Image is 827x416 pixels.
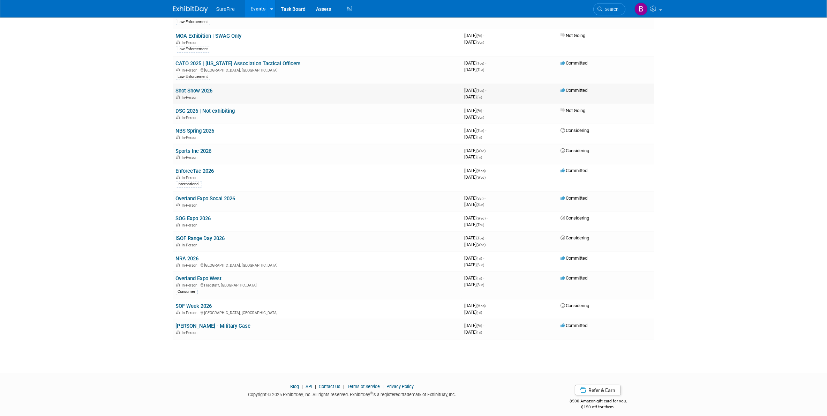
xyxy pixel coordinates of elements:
a: Contact Us [319,384,340,389]
span: - [483,275,484,281]
span: (Fri) [477,95,482,99]
span: In-Person [182,203,200,208]
a: CATO 2025 | [US_STATE] Association Tactical Officers [176,60,301,67]
span: (Fri) [477,324,482,328]
span: (Wed) [477,216,486,220]
a: Overland Expo Socal 2026 [176,195,235,202]
img: In-Person Event [176,95,180,99]
span: Search [603,7,619,12]
a: Refer & Earn [575,385,621,395]
span: (Sun) [477,40,484,44]
span: Considering [561,235,589,240]
span: - [487,215,488,221]
span: (Sun) [477,203,484,207]
img: In-Person Event [176,155,180,159]
div: [GEOGRAPHIC_DATA], [GEOGRAPHIC_DATA] [176,67,459,73]
span: In-Person [182,95,200,100]
span: [DATE] [465,154,482,159]
span: (Fri) [477,276,482,280]
span: [DATE] [465,168,488,173]
span: - [485,195,486,201]
img: In-Person Event [176,203,180,207]
span: - [483,255,484,261]
span: Committed [561,168,588,173]
span: (Sun) [477,263,484,267]
span: (Fri) [477,330,482,334]
span: Considering [561,128,589,133]
img: In-Person Event [176,311,180,314]
span: In-Person [182,311,200,315]
span: | [381,384,385,389]
span: [DATE] [465,255,484,261]
span: - [486,88,487,93]
span: - [487,148,488,153]
sup: ® [370,391,373,395]
div: International [176,181,202,187]
img: In-Person Event [176,243,180,246]
span: - [486,60,487,66]
a: Blog [290,384,299,389]
span: Considering [561,303,589,308]
span: (Sun) [477,116,484,119]
span: [DATE] [465,128,487,133]
span: In-Person [182,223,200,228]
div: Consumer [176,289,198,295]
div: Law Enforcement [176,19,210,25]
span: [DATE] [465,67,484,72]
span: In-Person [182,40,200,45]
div: Law Enforcement [176,74,210,80]
span: Committed [561,88,588,93]
span: (Thu) [477,223,484,227]
span: - [486,235,487,240]
span: [DATE] [465,282,484,287]
span: [DATE] [465,39,484,45]
span: (Sun) [477,283,484,287]
a: EnforceTac 2026 [176,168,214,174]
span: In-Person [182,330,200,335]
span: (Wed) [477,243,486,247]
span: In-Person [182,116,200,120]
div: Copyright © 2025 ExhibitDay, Inc. All rights reserved. ExhibitDay is a registered trademark of Ex... [173,390,532,398]
span: - [487,168,488,173]
span: Not Going [561,33,586,38]
span: (Tue) [477,129,484,133]
a: NRA 2026 [176,255,199,262]
a: SOG Expo 2026 [176,215,211,222]
span: (Tue) [477,61,484,65]
span: (Mon) [477,169,486,173]
img: In-Person Event [176,330,180,334]
span: (Wed) [477,149,486,153]
div: $500 Amazon gift card for you, [542,394,654,410]
img: In-Person Event [176,40,180,44]
span: Committed [561,195,588,201]
span: (Mon) [477,304,486,308]
span: [DATE] [465,148,488,153]
div: [GEOGRAPHIC_DATA], [GEOGRAPHIC_DATA] [176,310,459,315]
img: In-Person Event [176,263,180,267]
img: In-Person Event [176,68,180,72]
span: In-Person [182,68,200,73]
img: In-Person Event [176,223,180,226]
span: SureFire [216,6,235,12]
span: Committed [561,60,588,66]
img: In-Person Event [176,116,180,119]
span: - [483,323,484,328]
div: Flagstaff, [GEOGRAPHIC_DATA] [176,282,459,288]
span: [DATE] [465,215,488,221]
span: (Wed) [477,176,486,179]
span: Considering [561,215,589,221]
span: [DATE] [465,202,484,207]
span: (Fri) [477,109,482,113]
span: Considering [561,148,589,153]
span: [DATE] [465,60,487,66]
a: Privacy Policy [386,384,414,389]
span: | [341,384,346,389]
span: [DATE] [465,310,482,315]
span: - [483,108,484,113]
span: Not Going [561,108,586,113]
span: - [483,33,484,38]
img: Bree Yoshikawa [634,2,648,16]
img: In-Person Event [176,135,180,139]
span: [DATE] [465,94,482,99]
a: SOF Week 2026 [176,303,212,309]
